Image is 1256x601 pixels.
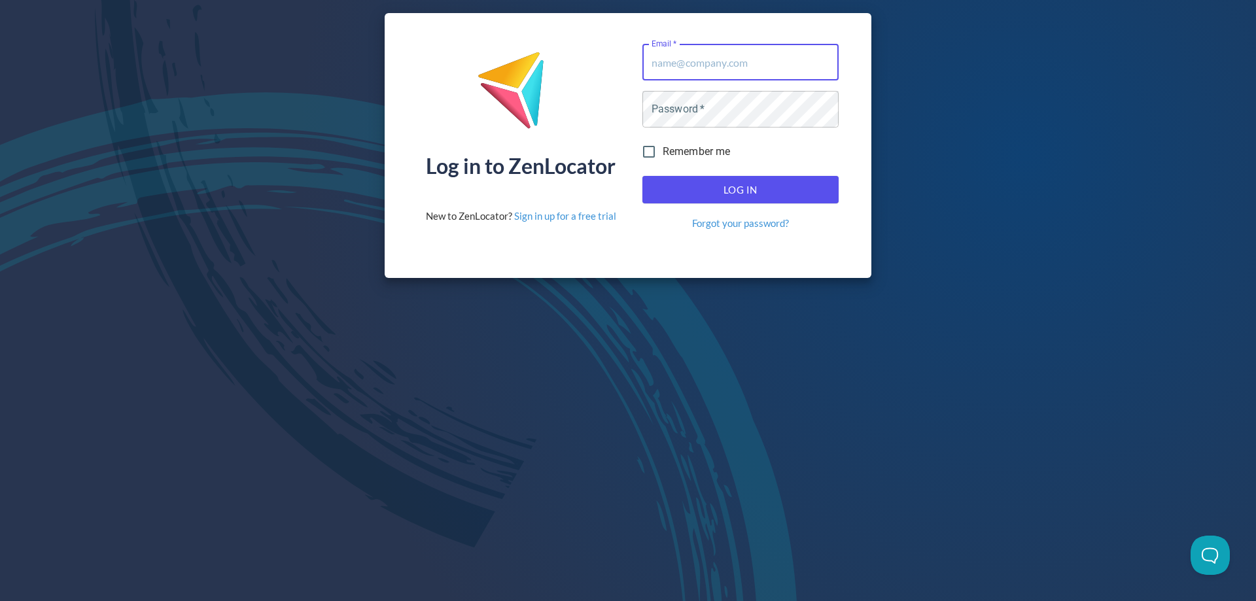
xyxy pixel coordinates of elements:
button: Log In [642,176,839,203]
span: Remember me [663,144,731,160]
input: name@company.com [642,44,839,80]
iframe: Toggle Customer Support [1191,536,1230,575]
img: ZenLocator [477,51,565,139]
div: Log in to ZenLocator [426,156,616,177]
a: Sign in up for a free trial [514,210,616,222]
span: Log In [657,181,824,198]
div: New to ZenLocator? [426,209,616,223]
a: Forgot your password? [692,216,789,230]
